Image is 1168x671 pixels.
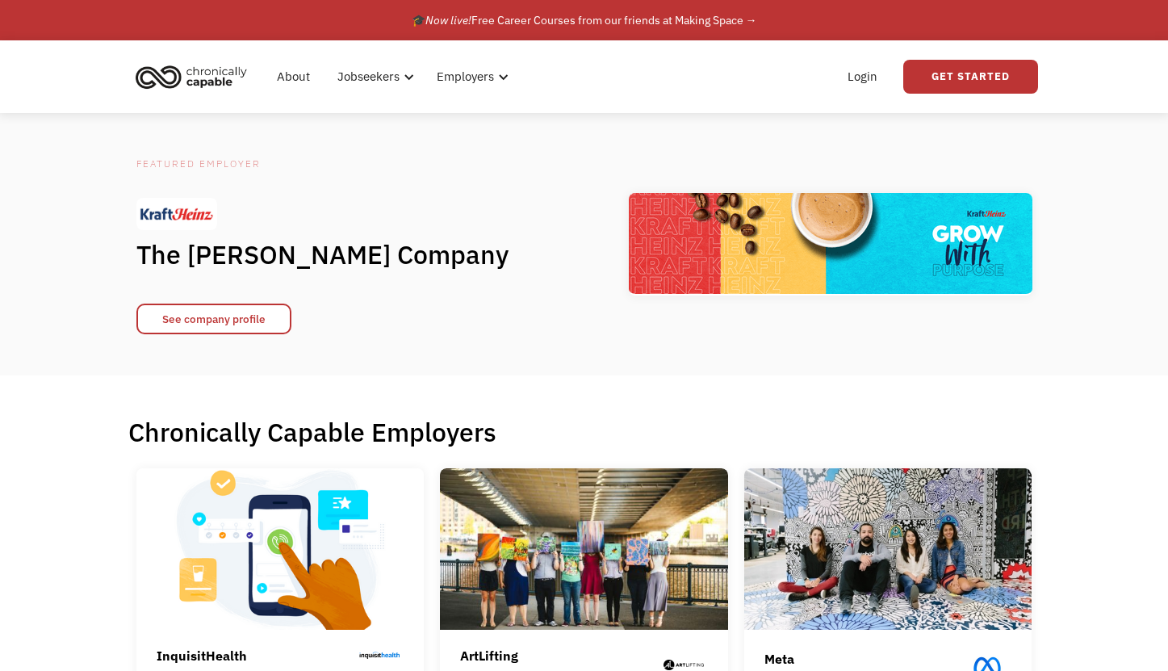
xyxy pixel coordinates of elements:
a: Login [838,51,887,103]
div: Jobseekers [328,51,419,103]
div: Employers [437,67,494,86]
h1: Chronically Capable Employers [128,416,1040,448]
div: Featured Employer [136,154,540,174]
div: 🎓 Free Career Courses from our friends at Making Space → [412,10,757,30]
div: Jobseekers [337,67,400,86]
img: Chronically Capable logo [131,59,252,94]
a: About [267,51,320,103]
em: Now live! [425,13,471,27]
a: Get Started [903,60,1038,94]
h1: The [PERSON_NAME] Company [136,238,540,270]
a: See company profile [136,304,291,334]
div: Meta [764,649,823,669]
a: home [131,59,259,94]
div: Employers [427,51,513,103]
div: InquisitHealth [157,646,247,665]
div: ArtLifting [460,646,524,665]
